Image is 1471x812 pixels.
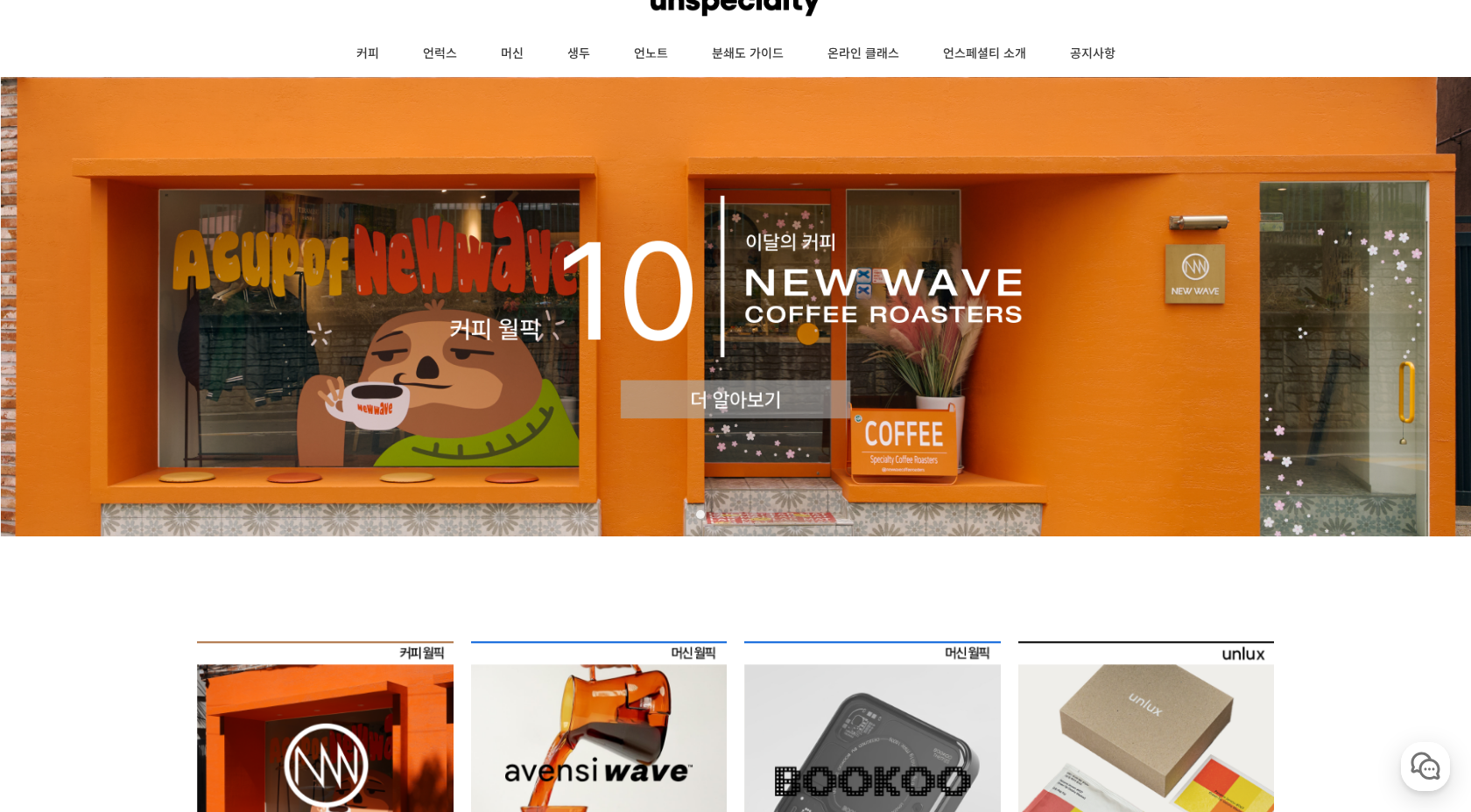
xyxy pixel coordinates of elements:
a: 3 [731,510,740,519]
a: 1 [696,510,705,519]
a: 대화 [116,555,226,598]
a: 설정 [226,555,336,598]
a: 언럭스 [401,32,479,76]
a: 언스페셜티 소개 [921,32,1048,76]
a: 생두 [545,32,612,76]
a: 온라인 클래스 [806,32,921,76]
a: 커피 [334,32,401,76]
a: 분쇄도 가이드 [690,32,806,76]
a: 4 [749,510,757,519]
span: 대화 [160,582,181,596]
a: 머신 [479,32,545,76]
a: 5 [766,510,775,519]
a: 공지사항 [1048,32,1137,76]
a: 언노트 [612,32,690,76]
a: 2 [714,510,722,519]
a: 홈 [5,555,116,598]
span: 홈 [55,581,66,595]
span: 설정 [271,581,292,595]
